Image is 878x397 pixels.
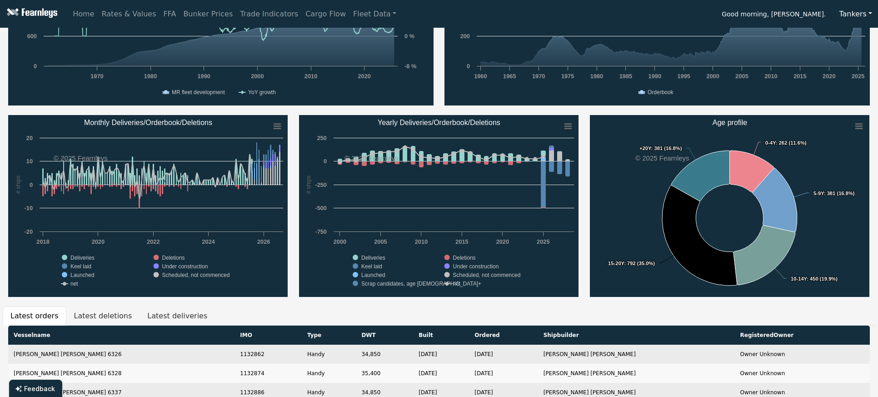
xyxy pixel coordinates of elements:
[538,326,735,345] th: Shipbuilder
[144,73,157,80] text: 1980
[649,73,661,80] text: 1990
[302,364,356,383] td: Handy
[361,281,481,287] text: Scrap candidates, age [DEMOGRAPHIC_DATA]+
[635,154,689,162] text: © 2025 Fearnleys
[25,205,33,211] text: -10
[619,73,632,80] text: 1985
[356,326,413,345] th: DWT
[30,181,33,188] text: 0
[160,5,180,23] a: FFA
[3,307,66,326] button: Latest orders
[302,345,356,364] td: Handy
[538,364,735,383] td: [PERSON_NAME] [PERSON_NAME]
[162,272,230,278] text: Scheduled, not commenced
[469,364,538,383] td: [DATE]
[70,263,91,270] text: Keel laid
[299,115,579,297] svg: Yearly Deliveries/Orderbook/Deletions
[26,158,33,165] text: 10
[305,176,312,194] text: # ships
[791,276,808,281] tspan: 10-14Y
[8,115,288,297] svg: Monthly Deliveries/Orderbook/Deletions
[453,281,461,287] text: net
[764,73,777,80] text: 2010
[639,146,682,151] text: : 381 (16.8%)
[608,261,625,266] tspan: 15-20Y
[823,73,835,80] text: 2020
[639,146,652,151] tspan: +20Y
[147,238,160,245] text: 2022
[561,73,574,80] text: 1975
[415,238,428,245] text: 2010
[324,158,327,165] text: 0
[735,326,870,345] th: RegisteredOwner
[791,276,838,281] text: : 450 (19.9%)
[8,345,234,364] td: [PERSON_NAME] [PERSON_NAME] 6326
[765,140,776,146] tspan: 0-4Y
[236,5,302,23] a: Trade Indicators
[317,135,327,141] text: 250
[537,238,549,245] text: 2025
[413,364,469,383] td: [DATE]
[27,33,37,40] text: 600
[608,261,655,266] text: : 792 (35.0%)
[202,238,215,245] text: 2024
[251,73,264,80] text: 2000
[69,5,98,23] a: Home
[304,73,317,80] text: 2010
[315,228,327,235] text: -750
[162,263,208,270] text: Under construction
[765,140,807,146] text: : 262 (11.6%)
[590,115,869,297] svg: Age profile
[404,33,415,40] text: 0 %
[453,255,476,261] text: Deletions
[70,272,95,278] text: Launched
[92,238,105,245] text: 2020
[469,326,538,345] th: Ordered
[361,272,385,278] text: Launched
[172,89,225,95] text: MR fleet development
[358,73,370,80] text: 2020
[469,345,538,364] td: [DATE]
[66,307,140,326] button: Latest deletions
[735,73,748,80] text: 2005
[26,135,33,141] text: 20
[361,255,385,261] text: Deliveries
[25,228,33,235] text: -20
[356,364,413,383] td: 35,400
[234,326,302,345] th: IMO
[833,5,878,23] button: Tankers
[453,272,521,278] text: Scheduled, not commenced
[349,5,400,23] a: Fleet Data
[590,73,603,80] text: 1980
[813,191,855,196] text: : 381 (16.8%)
[70,255,95,261] text: Deliveries
[8,326,234,345] th: Vesselname
[248,89,276,95] text: YoY growth
[648,89,674,95] text: Orderbook
[503,73,516,80] text: 1965
[334,238,346,245] text: 2000
[413,345,469,364] td: [DATE]
[474,73,487,80] text: 1960
[813,191,824,196] tspan: 5-9Y
[374,238,387,245] text: 2005
[460,33,470,40] text: 200
[162,255,185,261] text: Deletions
[302,5,349,23] a: Cargo Flow
[302,326,356,345] th: Type
[15,176,21,194] text: # ships
[455,238,468,245] text: 2015
[8,364,234,383] td: [PERSON_NAME] [PERSON_NAME] 6328
[404,63,417,70] text: -8 %
[735,364,870,383] td: Owner Unknown
[453,263,499,270] text: Under construction
[34,63,37,70] text: 0
[234,364,302,383] td: 1132874
[180,5,236,23] a: Bunker Prices
[852,73,864,80] text: 2025
[36,238,49,245] text: 2018
[315,181,327,188] text: -250
[98,5,160,23] a: Rates & Values
[234,345,302,364] td: 1132862
[90,73,103,80] text: 1970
